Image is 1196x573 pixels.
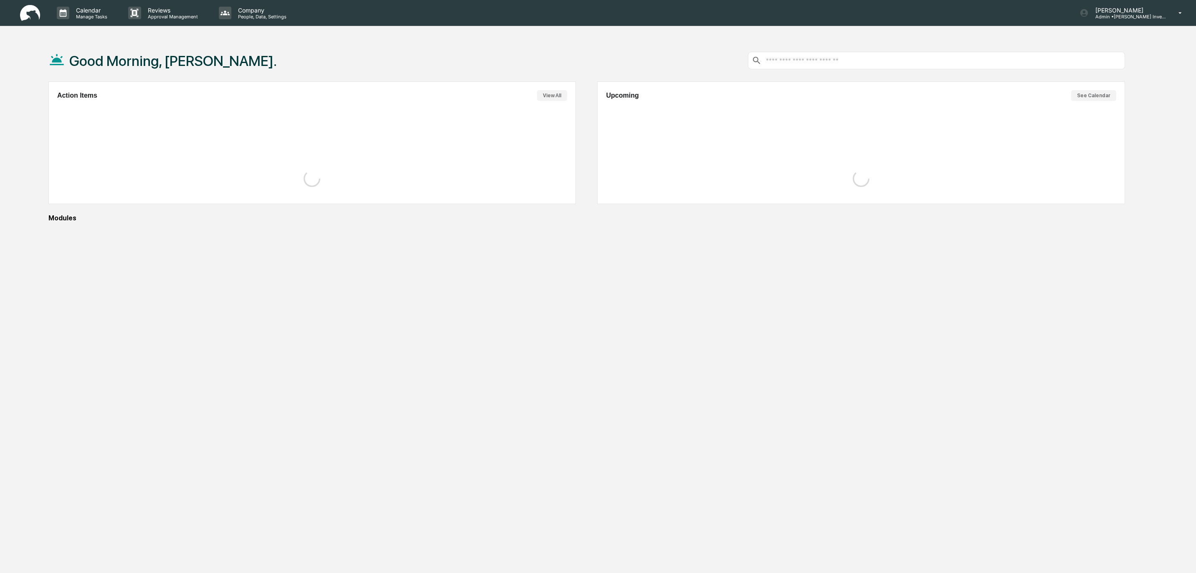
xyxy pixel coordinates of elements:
h1: Good Morning, [PERSON_NAME]. [69,53,277,69]
h2: Upcoming [606,92,639,99]
p: Company [231,7,291,14]
p: Manage Tasks [69,14,111,20]
div: Modules [48,214,1125,222]
button: View All [537,90,567,101]
p: Admin • [PERSON_NAME] Investment Advisory [1089,14,1166,20]
p: Approval Management [141,14,202,20]
h2: Action Items [57,92,97,99]
p: People, Data, Settings [231,14,291,20]
button: See Calendar [1071,90,1116,101]
p: Reviews [141,7,202,14]
p: [PERSON_NAME] [1089,7,1166,14]
img: logo [20,5,40,21]
p: Calendar [69,7,111,14]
